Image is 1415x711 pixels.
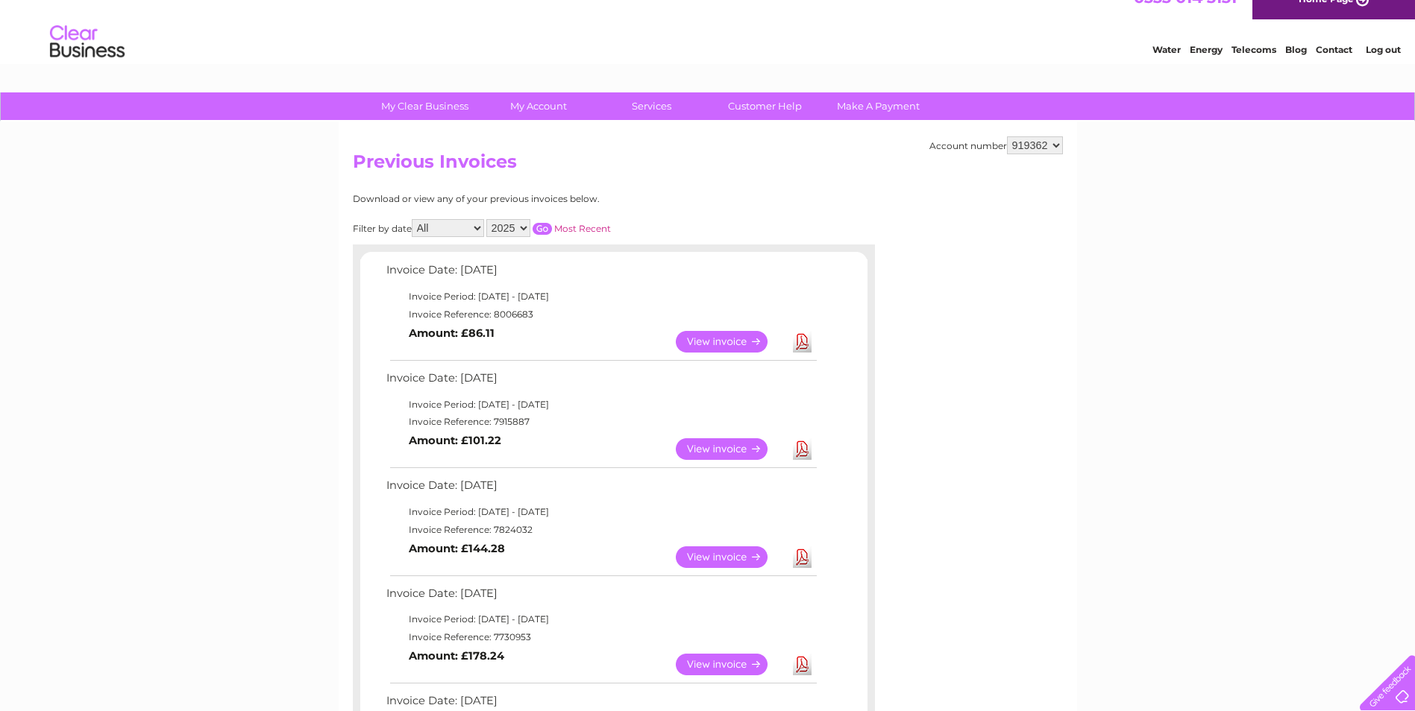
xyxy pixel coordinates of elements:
td: Invoice Period: [DATE] - [DATE] [383,610,819,628]
a: Download [793,331,812,353]
a: 0333 014 3131 [1134,7,1237,26]
td: Invoice Period: [DATE] - [DATE] [383,396,819,414]
td: Invoice Date: [DATE] [383,368,819,396]
a: Blog [1285,63,1307,75]
td: Invoice Date: [DATE] [383,475,819,503]
td: Invoice Period: [DATE] - [DATE] [383,288,819,306]
td: Invoice Period: [DATE] - [DATE] [383,503,819,521]
td: Invoice Reference: 8006683 [383,306,819,323]
a: View [676,546,785,568]
td: Invoice Reference: 7915887 [383,413,819,431]
a: Contact [1316,63,1352,75]
b: Amount: £144.28 [409,542,505,555]
td: Invoice Date: [DATE] [383,260,819,288]
a: Customer Help [703,92,826,120]
img: logo.png [49,39,125,84]
b: Amount: £178.24 [409,649,504,663]
a: View [676,438,785,460]
div: Download or view any of your previous invoices below. [353,194,744,204]
a: Download [793,438,812,460]
a: Download [793,654,812,675]
a: Log out [1366,63,1401,75]
a: Download [793,546,812,568]
b: Amount: £101.22 [409,434,501,447]
a: View [676,654,785,675]
h2: Previous Invoices [353,151,1063,180]
div: Filter by date [353,219,744,237]
a: Water [1152,63,1181,75]
a: View [676,331,785,353]
div: Clear Business is a trading name of Verastar Limited (registered in [GEOGRAPHIC_DATA] No. 3667643... [356,8,1061,72]
a: Telecoms [1232,63,1276,75]
a: Services [590,92,713,120]
td: Invoice Reference: 7824032 [383,521,819,539]
a: Energy [1190,63,1223,75]
a: My Account [477,92,600,120]
td: Invoice Date: [DATE] [383,584,819,611]
td: Invoice Reference: 7730953 [383,628,819,646]
div: Account number [929,136,1063,154]
a: My Clear Business [363,92,486,120]
a: Most Recent [554,223,611,234]
a: Make A Payment [817,92,940,120]
b: Amount: £86.11 [409,326,495,340]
